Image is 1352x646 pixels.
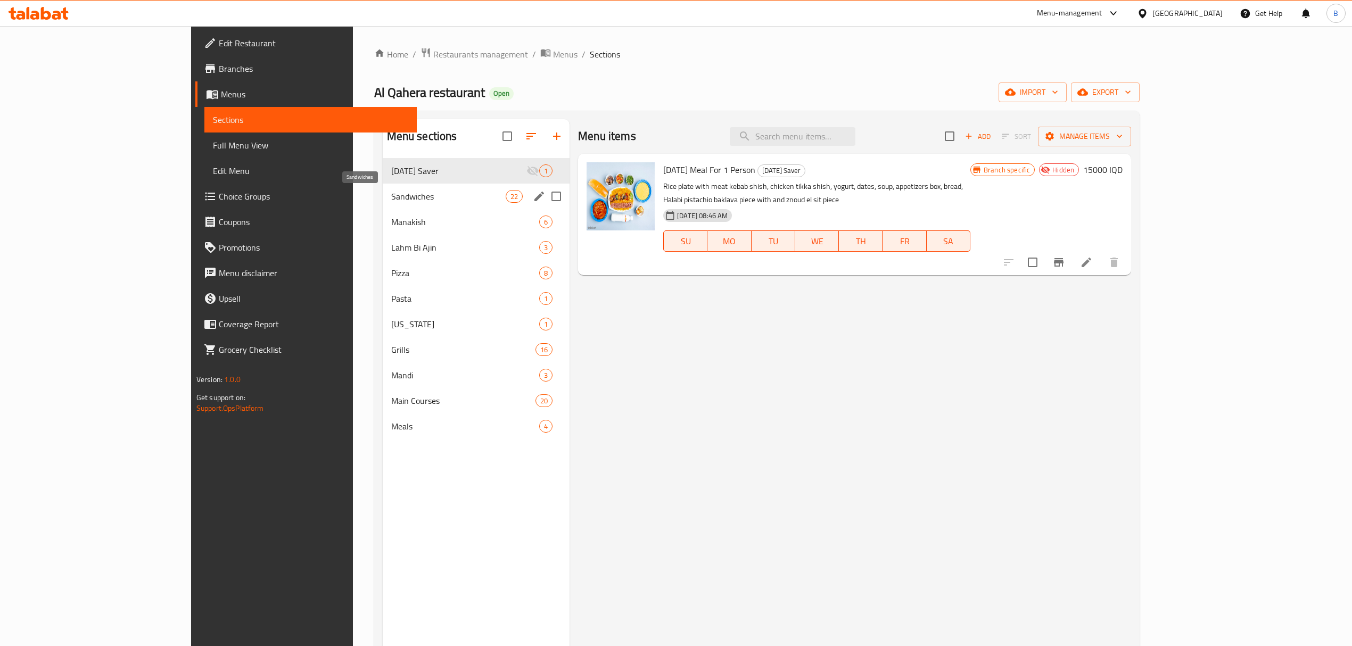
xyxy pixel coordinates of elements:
[839,230,883,252] button: TH
[668,234,703,249] span: SU
[931,234,966,249] span: SA
[219,190,408,203] span: Choice Groups
[531,188,547,204] button: edit
[213,164,408,177] span: Edit Menu
[730,127,855,146] input: search
[374,80,485,104] span: Al Qahera restaurant
[374,47,1140,61] nav: breadcrumb
[391,420,540,433] span: Meals
[536,345,552,355] span: 16
[843,234,878,249] span: TH
[995,128,1038,145] span: Select section first
[383,158,570,184] div: [DATE] Saver1
[999,82,1067,102] button: import
[195,260,417,286] a: Menu disclaimer
[535,394,553,407] div: items
[707,230,751,252] button: MO
[219,241,408,254] span: Promotions
[553,48,578,61] span: Menus
[383,388,570,413] div: Main Courses20
[1021,251,1044,274] span: Select to update
[1079,86,1131,99] span: export
[391,267,540,279] span: Pizza
[387,128,457,144] h2: Menu sections
[204,107,417,132] a: Sections
[221,88,408,101] span: Menus
[539,164,553,177] div: items
[219,62,408,75] span: Branches
[204,132,417,158] a: Full Menu View
[1152,7,1223,19] div: [GEOGRAPHIC_DATA]
[213,139,408,152] span: Full Menu View
[712,234,747,249] span: MO
[1080,256,1093,269] a: Edit menu item
[391,292,540,305] span: Pasta
[383,184,570,209] div: Sandwiches22edit
[383,286,570,311] div: Pasta1
[383,337,570,362] div: Grills16
[526,164,539,177] svg: Inactive section
[204,158,417,184] a: Edit Menu
[383,311,570,337] div: [US_STATE]1
[195,286,417,311] a: Upsell
[195,56,417,81] a: Branches
[799,234,835,249] span: WE
[383,362,570,388] div: Mandi3
[1046,250,1071,275] button: Branch-specific-item
[540,47,578,61] a: Menus
[219,267,408,279] span: Menu disclaimer
[383,413,570,439] div: Meals4
[195,235,417,260] a: Promotions
[506,190,523,203] div: items
[752,230,795,252] button: TU
[979,165,1034,175] span: Branch specific
[756,234,791,249] span: TU
[391,369,540,382] div: Mandi
[489,87,514,100] div: Open
[1037,7,1102,20] div: Menu-management
[391,318,540,330] span: [US_STATE]
[540,370,552,380] span: 3
[587,162,655,230] img: Ramadan Meal For 1 Person
[489,89,514,98] span: Open
[540,166,552,176] span: 1
[544,123,570,149] button: Add section
[224,372,241,386] span: 1.0.0
[421,47,528,61] a: Restaurants management
[927,230,970,252] button: SA
[757,164,805,177] div: Ramadan Saver
[195,81,417,107] a: Menus
[391,394,535,407] span: Main Courses
[196,401,264,415] a: Support.OpsPlatform
[1048,165,1078,175] span: Hidden
[1038,127,1131,146] button: Manage items
[1333,7,1338,19] span: B
[535,343,553,356] div: items
[582,48,586,61] li: /
[961,128,995,145] span: Add item
[539,216,553,228] div: items
[496,125,518,147] span: Select all sections
[536,396,552,406] span: 20
[219,216,408,228] span: Coupons
[383,235,570,260] div: Lahm Bi Ajin3
[219,37,408,49] span: Edit Restaurant
[391,164,527,177] span: [DATE] Saver
[539,292,553,305] div: items
[383,260,570,286] div: Pizza8
[195,311,417,337] a: Coverage Report
[506,192,522,202] span: 22
[1071,82,1140,102] button: export
[663,230,707,252] button: SU
[391,318,540,330] div: Kentucky
[518,123,544,149] span: Sort sections
[540,268,552,278] span: 8
[391,216,540,228] span: Manakish
[196,391,245,404] span: Get support on:
[1046,130,1123,143] span: Manage items
[391,241,540,254] span: Lahm Bi Ajin
[663,180,970,206] p: Rice plate with meat kebab shish, chicken tikka shish, yogurt, dates, soup, appetizers box, bread...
